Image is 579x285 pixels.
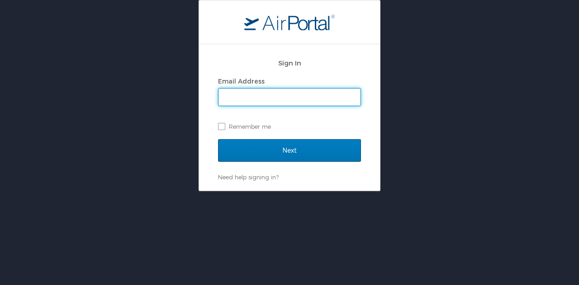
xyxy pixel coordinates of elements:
[218,58,361,68] h2: Sign In
[218,120,361,133] label: Remember me
[218,173,279,181] a: Need help signing in?
[218,77,265,85] label: Email Address
[244,14,335,30] img: logo
[218,139,361,162] input: Next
